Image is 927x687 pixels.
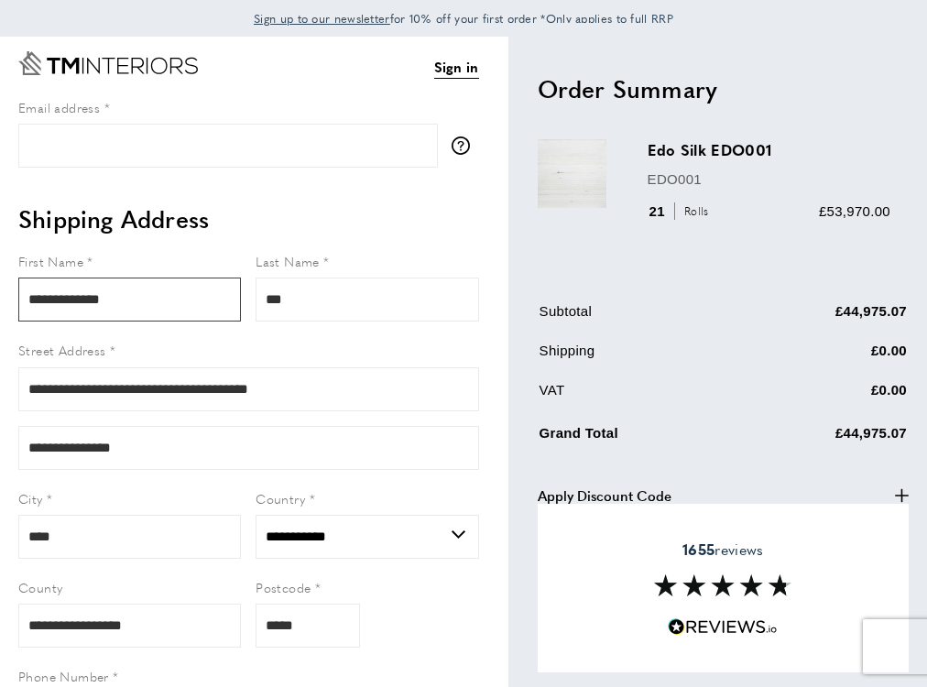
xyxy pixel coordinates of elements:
p: EDO001 [648,169,890,191]
span: Street Address [18,341,106,359]
span: Country [256,489,305,507]
strong: 1655 [682,539,714,560]
span: Apply Discount Code [538,485,671,507]
td: VAT [540,379,732,415]
span: Phone Number [18,667,109,685]
span: County [18,578,62,596]
td: £44,975.07 [733,419,907,458]
span: City [18,489,43,507]
span: for 10% off your first order *Only applies to full RRP [254,10,673,27]
td: £0.00 [733,379,907,415]
span: Rolls [674,202,714,220]
span: First Name [18,252,83,270]
span: Email address [18,98,100,116]
img: Reviews section [654,574,791,596]
td: £0.00 [733,340,907,376]
div: 21 [648,201,715,223]
a: Go to Home page [18,51,198,75]
span: Sign up to our newsletter [254,10,390,27]
h3: Edo Silk EDO001 [648,139,890,160]
td: Shipping [540,340,732,376]
span: £53,970.00 [819,203,890,219]
img: Edo Silk EDO001 [538,139,606,208]
button: More information [452,136,479,155]
span: reviews [682,540,763,559]
h2: Order Summary [538,72,909,105]
span: Last Name [256,252,320,270]
a: Sign in [434,56,479,79]
span: Postcode [256,578,311,596]
h2: Shipping Address [18,202,479,235]
td: £44,975.07 [733,300,907,336]
img: Reviews.io 5 stars [668,618,778,636]
a: Sign up to our newsletter [254,9,390,27]
td: Subtotal [540,300,732,336]
td: Grand Total [540,419,732,458]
